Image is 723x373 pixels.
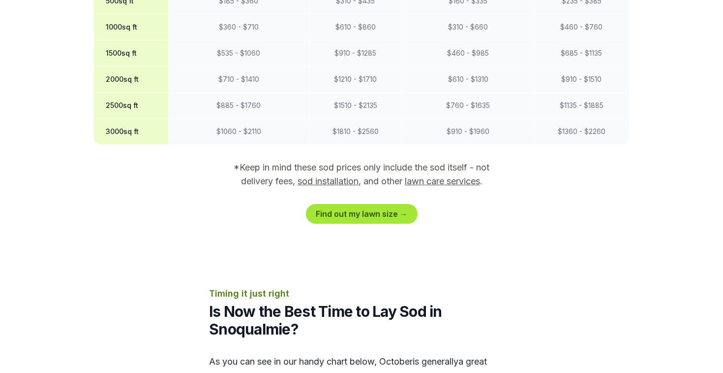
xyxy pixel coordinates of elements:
td: $ 610 - $ 1310 [402,67,535,93]
a: sod installation [298,176,359,186]
td: $ 710 - $ 1410 [168,67,309,93]
th: 1500 sq ft [94,40,168,67]
td: $ 910 - $ 1285 [309,40,402,67]
td: $ 310 - $ 660 [402,14,535,40]
td: $ 885 - $ 1760 [168,93,309,119]
td: $ 760 - $ 1635 [402,93,535,119]
th: 3000 sq ft [94,119,168,145]
th: 1000 sq ft [94,14,168,40]
td: $ 460 - $ 985 [402,40,535,67]
td: $ 1360 - $ 2260 [534,119,629,145]
th: 2000 sq ft [94,67,168,93]
td: $ 460 - $ 760 [534,14,629,40]
td: $ 1060 - $ 2110 [168,119,309,145]
a: Find out my lawn size → [306,204,418,224]
td: $ 360 - $ 710 [168,14,309,40]
td: $ 685 - $ 1135 [534,40,629,67]
td: $ 535 - $ 1060 [168,40,309,67]
th: 2500 sq ft [94,93,168,119]
p: *Keep in mind these sod prices only include the sod itself - not delivery fees, , and other . [220,161,503,188]
span: october [379,356,413,367]
td: $ 1810 - $ 2560 [309,119,402,145]
td: $ 1510 - $ 2135 [309,93,402,119]
td: $ 1210 - $ 1710 [309,67,402,93]
td: $ 610 - $ 860 [309,14,402,40]
h2: Is Now the Best Time to Lay Sod in Snoqualmie? [209,303,514,338]
td: $ 910 - $ 1960 [402,119,535,145]
td: $ 1135 - $ 1885 [534,93,629,119]
a: lawn care services [405,176,480,186]
td: $ 910 - $ 1510 [534,67,629,93]
p: Timing it just right [209,287,514,301]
